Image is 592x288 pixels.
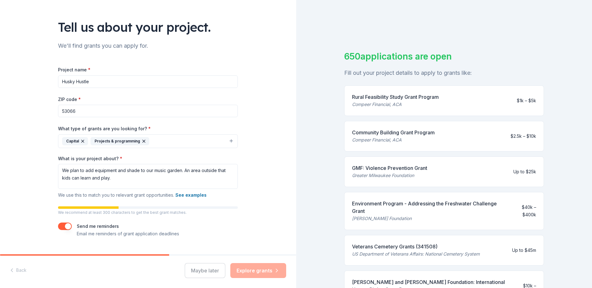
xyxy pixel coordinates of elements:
div: Environment Program - Addressing the Freshwater Challenge Grant [352,200,503,215]
div: Up to $45m [512,247,536,254]
label: What is your project about? [58,156,122,162]
div: GMF: Violence Prevention Grant [352,164,427,172]
label: What type of grants are you looking for? [58,126,151,132]
div: [PERSON_NAME] Foundation [352,215,503,222]
div: Compeer Financial, ACA [352,101,439,108]
div: We'll find grants you can apply for. [58,41,238,51]
div: Projects & programming [91,137,149,145]
div: Capital [62,137,88,145]
div: Veterans Cemetery Grants (341508) [352,243,480,250]
div: Tell us about your project. [58,18,238,36]
div: US Department of Veterans Affairs: National Cemetery System [352,250,480,258]
textarea: We plan to add equipment and shade to our music garden. An area outside that kids can learn and p... [58,164,238,189]
div: Compeer Financial, ACA [352,136,435,144]
div: $1k – $5k [517,97,536,104]
div: Fill out your project details to apply to grants like: [344,68,544,78]
span: We use this to match you to relevant grant opportunities. [58,192,207,198]
label: Send me reminders [77,223,119,229]
div: 650 applications are open [344,50,544,63]
p: Email me reminders of grant application deadlines [77,230,179,238]
div: Rural Feasibility Study Grant Program [352,93,439,101]
button: See examples [175,191,207,199]
input: 12345 (U.S. only) [58,105,238,117]
label: Project name [58,67,91,73]
div: Up to $25k [513,168,536,175]
button: CapitalProjects & programming [58,134,238,148]
div: $2.5k – $10k [511,132,536,140]
input: After school program [58,75,238,88]
div: Greater Milwaukee Foundation [352,172,427,179]
div: $40k – $400k [508,204,536,218]
p: We recommend at least 300 characters to get the best grant matches. [58,210,238,215]
div: Community Building Grant Program [352,129,435,136]
label: ZIP code [58,96,81,103]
